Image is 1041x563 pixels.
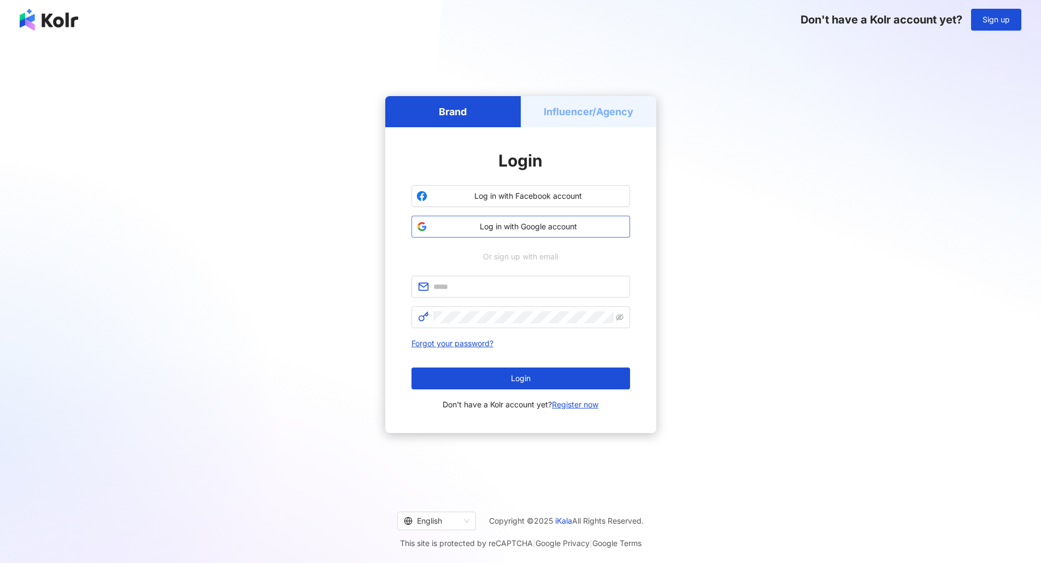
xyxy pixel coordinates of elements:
[439,105,467,118] h5: Brand
[404,512,460,530] div: English
[616,313,624,321] span: eye-invisible
[552,400,598,409] a: Register now
[475,251,566,263] span: Or sign up with email
[971,9,1021,31] button: Sign up
[443,398,598,411] span: Don't have a Kolr account yet?
[400,537,642,550] span: This site is protected by reCAPTCHA
[411,339,493,348] a: Forgot your password?
[555,516,572,525] a: iKala
[533,538,536,548] span: |
[590,538,592,548] span: |
[489,514,644,528] span: Copyright © 2025 All Rights Reserved.
[411,185,630,207] button: Log in with Facebook account
[983,15,1010,24] span: Sign up
[411,368,630,389] button: Login
[511,374,531,383] span: Login
[536,538,590,548] a: Google Privacy
[432,191,625,202] span: Log in with Facebook account
[20,9,78,31] img: logo
[498,151,543,170] span: Login
[432,221,625,232] span: Log in with Google account
[592,538,642,548] a: Google Terms
[544,105,633,118] h5: Influencer/Agency
[411,216,630,238] button: Log in with Google account
[801,13,962,26] span: Don't have a Kolr account yet?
